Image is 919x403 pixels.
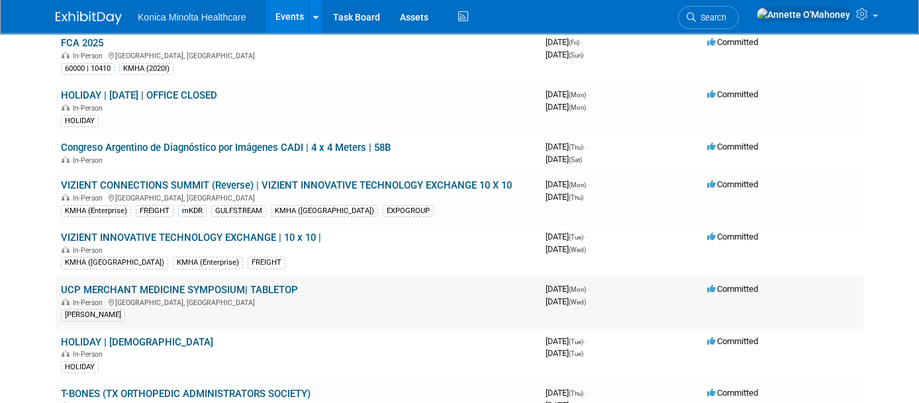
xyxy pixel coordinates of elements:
[61,361,99,373] div: HOLIDAY
[271,205,378,217] div: KMHA ([GEOGRAPHIC_DATA])
[581,37,583,47] span: -
[546,244,586,254] span: [DATE]
[569,338,583,345] span: (Tue)
[707,37,758,47] span: Committed
[546,232,587,242] span: [DATE]
[546,179,590,189] span: [DATE]
[546,388,587,398] span: [DATE]
[756,7,851,22] img: Annette O'Mahoney
[138,12,246,22] span: Konica Minolta Healthcare
[585,336,587,346] span: -
[248,257,285,269] div: FREIGHT
[707,142,758,152] span: Committed
[56,11,122,24] img: ExhibitDay
[61,205,131,217] div: KMHA (Enterprise)
[569,181,586,189] span: (Mon)
[73,298,107,307] span: In-Person
[569,39,579,46] span: (Fri)
[62,298,70,305] img: In-Person Event
[62,104,70,111] img: In-Person Event
[211,205,266,217] div: GULFSTREAM
[62,156,70,163] img: In-Person Event
[588,284,590,294] span: -
[73,194,107,202] span: In-Person
[61,179,512,191] a: VIZIENT CONNECTIONS SUMMIT (Reverse) | VIZIENT INNOVATIVE TECHNOLOGY EXCHANGE 10 X 10
[585,232,587,242] span: -
[588,89,590,99] span: -
[546,50,583,60] span: [DATE]
[61,50,535,60] div: [GEOGRAPHIC_DATA], [GEOGRAPHIC_DATA]
[569,104,586,111] span: (Mon)
[707,89,758,99] span: Committed
[73,104,107,112] span: In-Person
[696,13,726,22] span: Search
[569,194,583,201] span: (Thu)
[546,348,583,358] span: [DATE]
[136,205,173,217] div: FREIGHT
[569,390,583,397] span: (Thu)
[61,284,298,296] a: UCP MERCHANT MEDICINE SYMPOSIUM| TABLETOP
[178,205,207,217] div: mKDR
[61,336,213,348] a: HOLIDAY | [DEMOGRAPHIC_DATA]
[585,388,587,398] span: -
[546,284,590,294] span: [DATE]
[569,234,583,241] span: (Tue)
[546,192,583,202] span: [DATE]
[707,284,758,294] span: Committed
[546,154,582,164] span: [DATE]
[61,142,391,154] a: Congreso Argentino de Diagnóstico por Imágenes CADI | 4 x 4 Meters | 58B
[62,194,70,201] img: In-Person Event
[61,232,321,244] a: VIZIENT INNOVATIVE TECHNOLOGY EXCHANGE | 10 x 10 |
[707,336,758,346] span: Committed
[61,257,168,269] div: KMHA ([GEOGRAPHIC_DATA])
[546,37,583,47] span: [DATE]
[62,350,70,357] img: In-Person Event
[588,179,590,189] span: -
[569,144,583,151] span: (Thu)
[73,350,107,359] span: In-Person
[585,142,587,152] span: -
[61,89,217,101] a: HOLIDAY | [DATE] | OFFICE CLOSED
[119,63,173,75] div: KMHA (2020I)
[73,52,107,60] span: In-Person
[707,232,758,242] span: Committed
[62,246,70,253] img: In-Person Event
[707,179,758,189] span: Committed
[569,156,582,163] span: (Sat)
[62,52,70,58] img: In-Person Event
[73,156,107,165] span: In-Person
[707,388,758,398] span: Committed
[546,142,587,152] span: [DATE]
[61,309,125,321] div: [PERSON_NAME]
[61,296,535,307] div: [GEOGRAPHIC_DATA], [GEOGRAPHIC_DATA]
[61,37,103,49] a: FCA 2025
[61,63,115,75] div: 60000 | 10410
[569,91,586,99] span: (Mon)
[73,246,107,255] span: In-Person
[569,286,586,293] span: (Mon)
[61,192,535,202] div: [GEOGRAPHIC_DATA], [GEOGRAPHIC_DATA]
[61,115,99,127] div: HOLIDAY
[569,350,583,357] span: (Tue)
[546,336,587,346] span: [DATE]
[546,296,586,306] span: [DATE]
[569,246,586,253] span: (Wed)
[678,6,739,29] a: Search
[569,52,583,59] span: (Sun)
[173,257,243,269] div: KMHA (Enterprise)
[61,388,311,400] a: T-BONES (TX ORTHOPEDIC ADMINISTRATORS SOCIETY)
[383,205,434,217] div: EXPOGROUP
[546,102,586,112] span: [DATE]
[546,89,590,99] span: [DATE]
[569,298,586,306] span: (Wed)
